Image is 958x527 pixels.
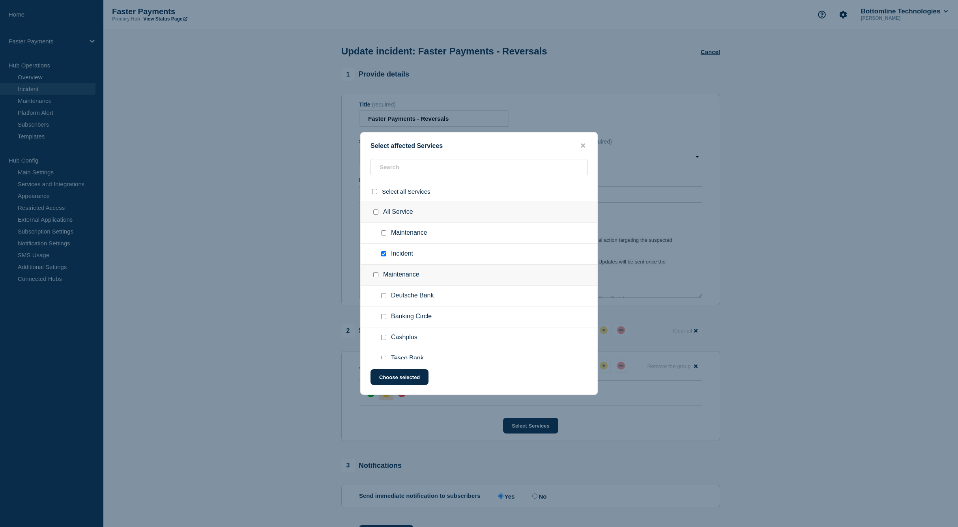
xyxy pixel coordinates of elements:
[381,314,386,319] input: Banking Circle checkbox
[391,250,413,258] span: Incident
[391,292,434,300] span: Deutsche Bank
[361,265,597,286] div: Maintenance
[381,251,386,256] input: Incident checkbox
[381,356,386,361] input: Tesco Bank checkbox
[370,369,428,385] button: Choose selected
[361,202,597,223] div: All Service
[381,230,386,235] input: Maintenance checkbox
[391,355,424,363] span: Tesco Bank
[361,142,597,150] div: Select affected Services
[391,334,417,342] span: Cashplus
[381,335,386,340] input: Cashplus checkbox
[391,229,427,237] span: Maintenance
[391,313,432,321] span: Banking Circle
[372,189,377,194] input: select all checkbox
[578,142,588,150] button: close button
[381,293,386,298] input: Deutsche Bank checkbox
[373,272,378,277] input: Maintenance checkbox
[382,188,430,195] span: Select all Services
[373,209,378,215] input: All Service checkbox
[370,159,588,175] input: Search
